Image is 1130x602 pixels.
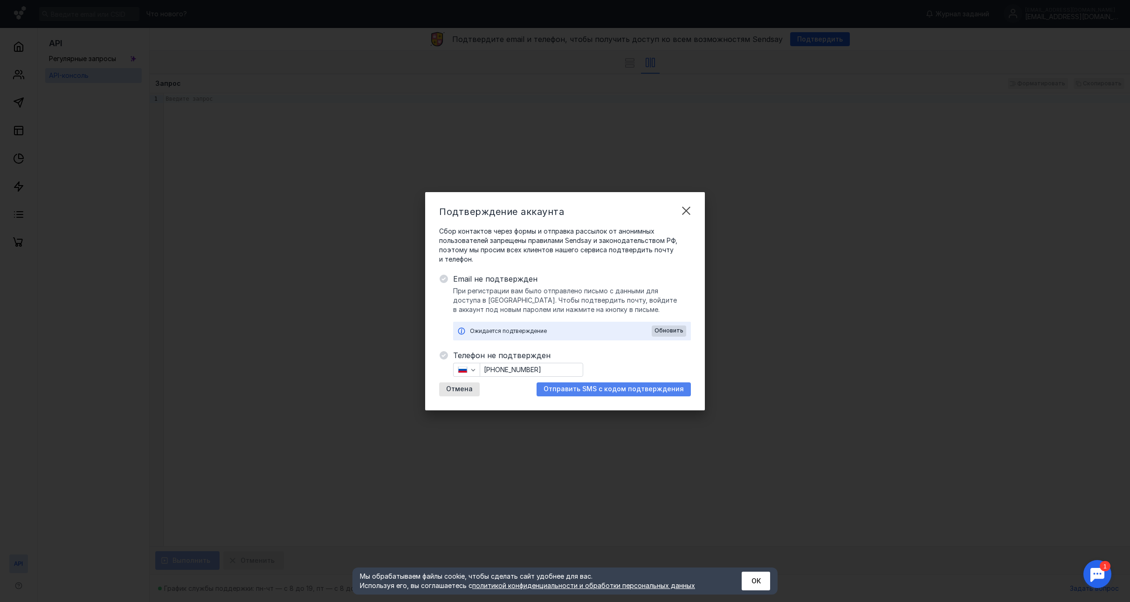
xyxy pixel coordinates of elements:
[439,206,564,217] span: Подтверждение аккаунта
[544,385,684,393] span: Отправить SMS с кодом подтверждения
[537,382,691,396] button: Отправить SMS с кодом подтверждения
[472,581,695,589] a: политикой конфиденциальности и обработки персональных данных
[470,326,652,336] div: Ожидается подтверждение
[446,385,473,393] span: Отмена
[439,227,691,264] span: Сбор контактов через формы и отправка рассылок от анонимных пользователей запрещены правилами Sen...
[453,273,691,284] span: Email не подтвержден
[742,572,770,590] button: ОК
[652,325,686,337] button: Обновить
[21,6,32,16] div: 1
[439,382,480,396] button: Отмена
[655,327,683,334] span: Обновить
[453,350,691,361] span: Телефон не подтвержден
[360,572,719,590] div: Мы обрабатываем файлы cookie, чтобы сделать сайт удобнее для вас. Используя его, вы соглашаетесь c
[453,286,691,314] span: При регистрации вам было отправлено письмо с данными для доступа в [GEOGRAPHIC_DATA]. Чтобы подтв...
